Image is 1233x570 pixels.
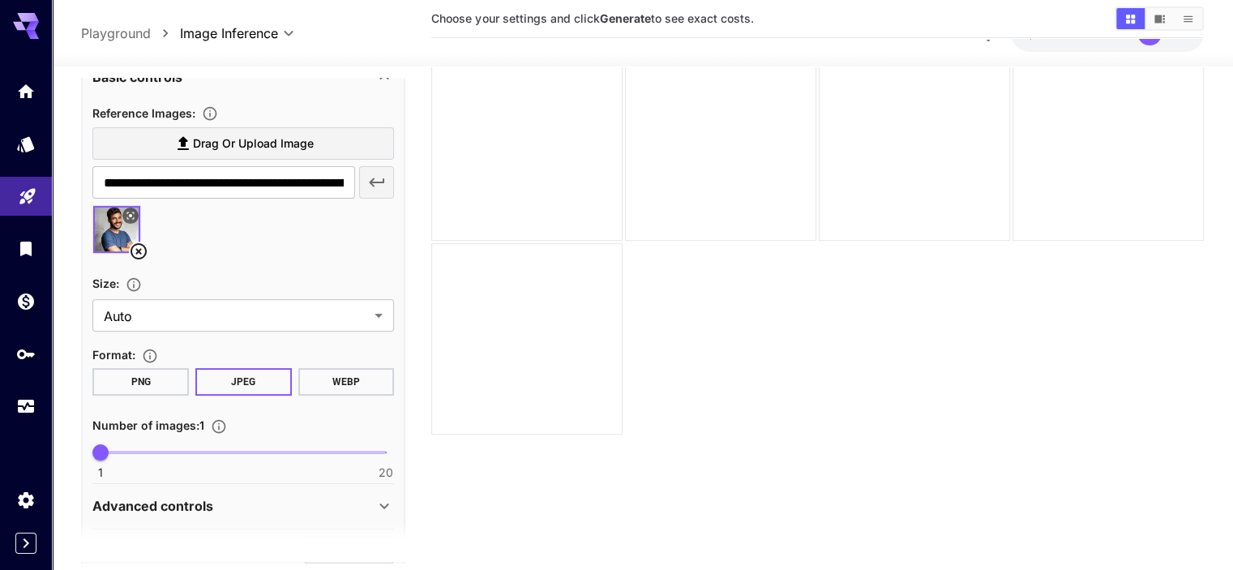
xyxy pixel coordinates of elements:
[81,24,151,43] a: Playground
[18,181,37,201] div: Playground
[16,291,36,311] div: Wallet
[98,465,103,481] span: 1
[431,11,753,25] span: Choose your settings and click to see exact costs.
[180,24,278,43] span: Image Inference
[104,306,368,326] span: Auto
[92,276,119,290] span: Size :
[193,134,314,154] span: Drag or upload image
[16,396,36,417] div: Usage
[1116,8,1145,29] button: Show images in grid view
[81,24,180,43] nav: breadcrumb
[92,418,204,432] span: Number of images : 1
[195,368,292,396] button: JPEG
[599,11,650,25] b: Generate
[92,496,213,516] p: Advanced controls
[16,344,36,364] div: API Keys
[119,276,148,293] button: Adjust the dimensions of the generated image by specifying its width and height in pixels, or sel...
[298,368,395,396] button: WEBP
[379,465,393,481] span: 20
[1027,27,1068,41] span: $10.52
[15,533,36,554] button: Expand sidebar
[16,134,36,154] div: Models
[1145,8,1174,29] button: Show images in video view
[92,127,394,161] label: Drag or upload image
[92,368,189,396] button: PNG
[135,348,165,364] button: Choose the file format for the output image.
[16,490,36,510] div: Settings
[1115,6,1204,31] div: Show images in grid viewShow images in video viewShow images in list view
[92,486,394,525] div: Advanced controls
[1174,8,1202,29] button: Show images in list view
[92,106,195,120] span: Reference Images :
[16,238,36,259] div: Library
[1068,27,1124,41] span: credits left
[16,81,36,101] div: Home
[204,418,233,435] button: Specify how many images to generate in a single request. Each image generation will be charged se...
[195,105,225,122] button: Upload a reference image to guide the result. This is needed for Image-to-Image or Inpainting. Su...
[92,348,135,362] span: Format :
